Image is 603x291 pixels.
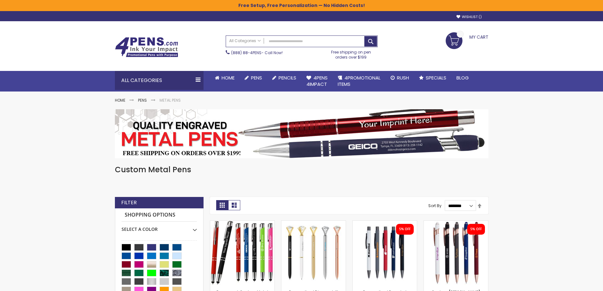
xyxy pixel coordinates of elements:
[251,74,262,81] span: Pens
[470,227,482,231] div: 5% OFF
[226,36,264,46] a: All Categories
[281,221,346,285] img: Personalized Diamond-III Crystal Clear Brass Pen
[210,221,274,285] img: Paramount Custom Metal Stylus® Pens -Special Offer
[231,50,261,55] a: (888) 88-4PENS
[231,50,283,55] span: - Call Now!
[428,203,442,208] label: Sort By
[301,71,333,92] a: 4Pens4impact
[138,98,147,103] a: Pens
[424,220,488,226] a: Custom Lexi Rose Gold Stylus Soft Touch Recycled Aluminum Pen
[281,220,346,226] a: Personalized Diamond-III Crystal Clear Brass Pen
[424,221,488,285] img: Custom Lexi Rose Gold Stylus Soft Touch Recycled Aluminum Pen
[426,74,446,81] span: Specials
[353,221,417,285] img: Personalized Recycled Fleetwood Satin Soft Touch Gel Click Pen
[324,47,378,60] div: Free shipping on pen orders over $199
[115,37,178,57] img: 4Pens Custom Pens and Promotional Products
[399,227,411,231] div: 5% OFF
[338,74,380,87] span: 4PROMOTIONAL ITEMS
[222,74,235,81] span: Home
[115,98,125,103] a: Home
[333,71,386,92] a: 4PROMOTIONALITEMS
[210,71,240,85] a: Home
[229,38,261,43] span: All Categories
[240,71,267,85] a: Pens
[216,200,228,210] strong: Grid
[267,71,301,85] a: Pencils
[115,165,488,175] h1: Custom Metal Pens
[386,71,414,85] a: Rush
[353,220,417,226] a: Personalized Recycled Fleetwood Satin Soft Touch Gel Click Pen
[279,74,296,81] span: Pencils
[451,71,474,85] a: Blog
[115,109,488,158] img: Metal Pens
[122,222,197,232] div: Select A Color
[397,74,409,81] span: Rush
[456,15,482,19] a: Wishlist
[160,98,181,103] strong: Metal Pens
[210,220,274,226] a: Paramount Custom Metal Stylus® Pens -Special Offer
[122,208,197,222] strong: Shopping Options
[414,71,451,85] a: Specials
[456,74,469,81] span: Blog
[306,74,328,87] span: 4Pens 4impact
[121,199,137,206] strong: Filter
[115,71,204,90] div: All Categories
